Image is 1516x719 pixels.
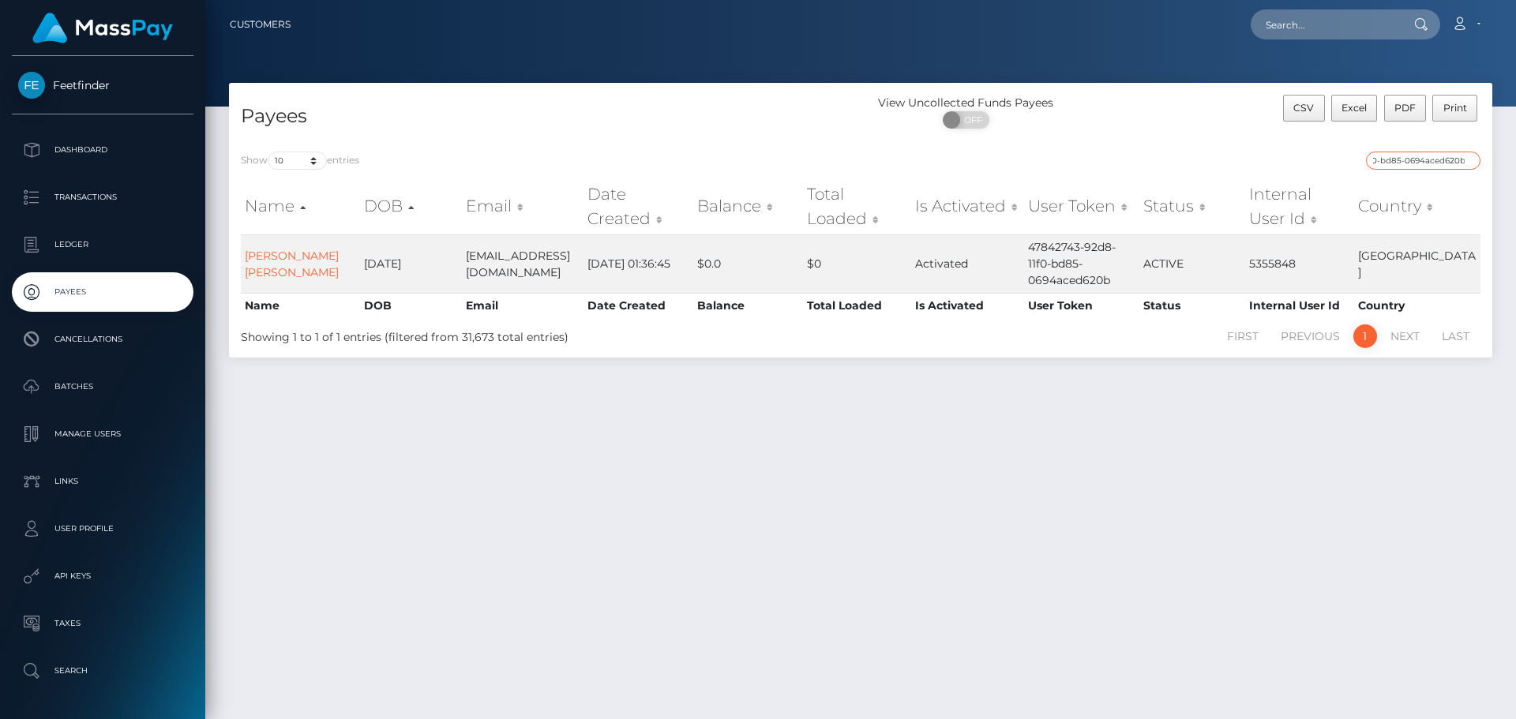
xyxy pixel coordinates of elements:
th: Is Activated [911,293,1024,318]
span: PDF [1394,102,1416,114]
th: Name: activate to sort column ascending [241,178,360,234]
h4: Payees [241,103,849,130]
td: 47842743-92d8-11f0-bd85-0694aced620b [1024,234,1139,293]
th: Status: activate to sort column ascending [1139,178,1245,234]
a: Customers [230,8,291,41]
th: User Token [1024,293,1139,318]
th: Date Created [584,293,693,318]
p: Search [18,659,187,683]
td: [GEOGRAPHIC_DATA] [1354,234,1480,293]
th: Total Loaded [803,293,911,318]
a: Manage Users [12,414,193,454]
th: Email: activate to sort column ascending [462,178,584,234]
th: Email [462,293,584,318]
input: Search... [1251,9,1399,39]
button: CSV [1283,95,1325,122]
p: Links [18,470,187,493]
p: API Keys [18,564,187,588]
a: Dashboard [12,130,193,170]
input: Search transactions [1366,152,1480,170]
th: Total Loaded: activate to sort column ascending [803,178,911,234]
span: Feetfinder [12,78,193,92]
th: Status [1139,293,1245,318]
button: Excel [1331,95,1378,122]
th: User Token: activate to sort column ascending [1024,178,1139,234]
p: Ledger [18,233,187,257]
td: [DATE] [360,234,462,293]
span: Excel [1342,102,1367,114]
p: Cancellations [18,328,187,351]
div: Showing 1 to 1 of 1 entries (filtered from 31,673 total entries) [241,323,744,346]
p: User Profile [18,517,187,541]
td: Activated [911,234,1024,293]
td: 5355848 [1245,234,1354,293]
th: Internal User Id: activate to sort column ascending [1245,178,1354,234]
a: [PERSON_NAME] [PERSON_NAME] [245,249,339,279]
a: Payees [12,272,193,312]
a: Links [12,462,193,501]
td: $0.0 [693,234,803,293]
p: Dashboard [18,138,187,162]
a: API Keys [12,556,193,596]
div: View Uncollected Funds Payees [861,95,1071,111]
th: Name [241,293,360,318]
th: Country: activate to sort column ascending [1354,178,1480,234]
button: Print [1432,95,1477,122]
select: Showentries [268,152,327,170]
th: Country [1354,293,1480,318]
a: Ledger [12,225,193,264]
span: CSV [1293,102,1314,114]
a: User Profile [12,509,193,549]
p: Manage Users [18,422,187,446]
td: ACTIVE [1139,234,1245,293]
th: Balance: activate to sort column ascending [693,178,803,234]
th: DOB [360,293,462,318]
p: Transactions [18,185,187,209]
p: Payees [18,280,187,304]
span: OFF [951,111,991,129]
a: Batches [12,367,193,406]
img: Feetfinder [18,72,45,99]
a: Search [12,651,193,691]
th: Date Created: activate to sort column ascending [584,178,693,234]
a: Transactions [12,178,193,217]
th: Balance [693,293,803,318]
td: [DATE] 01:36:45 [584,234,693,293]
a: Taxes [12,604,193,643]
p: Taxes [18,612,187,635]
td: $0 [803,234,911,293]
img: MassPay Logo [32,13,173,43]
label: Show entries [241,152,359,170]
td: [EMAIL_ADDRESS][DOMAIN_NAME] [462,234,584,293]
th: Internal User Id [1245,293,1354,318]
th: DOB: activate to sort column descending [360,178,462,234]
th: Is Activated: activate to sort column ascending [911,178,1024,234]
button: PDF [1384,95,1427,122]
span: Print [1443,102,1467,114]
a: Cancellations [12,320,193,359]
a: 1 [1353,324,1377,348]
p: Batches [18,375,187,399]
